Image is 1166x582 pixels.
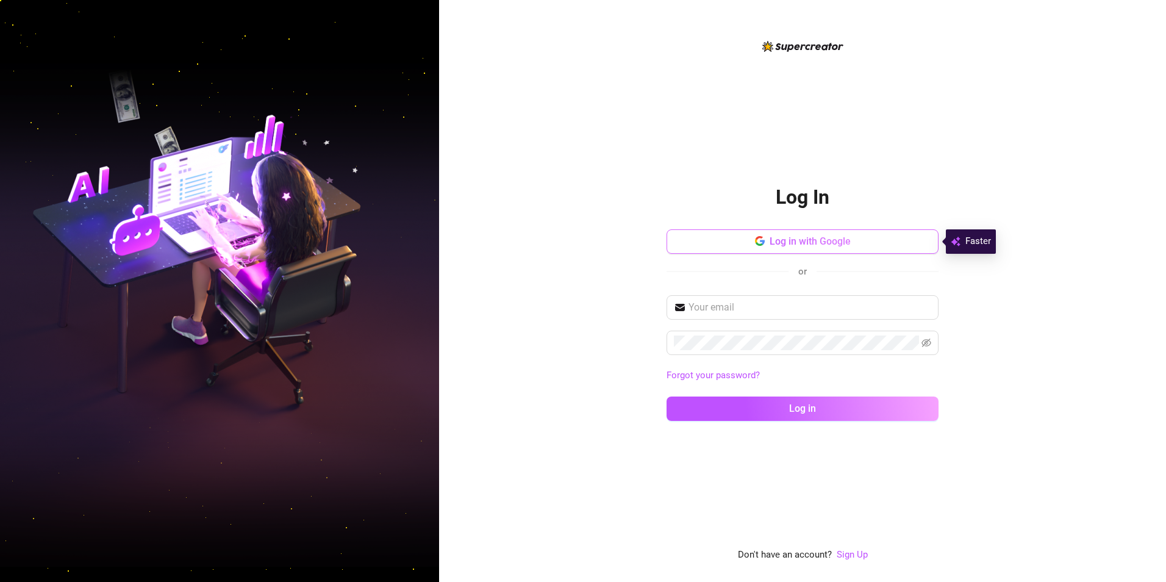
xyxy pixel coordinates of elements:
[965,234,991,249] span: Faster
[667,368,939,383] a: Forgot your password?
[837,549,868,560] a: Sign Up
[951,234,960,249] img: svg%3e
[837,548,868,562] a: Sign Up
[689,300,931,315] input: Your email
[762,41,843,52] img: logo-BBDzfeDw.svg
[921,338,931,348] span: eye-invisible
[789,403,816,414] span: Log in
[667,397,939,421] button: Log in
[667,370,760,381] a: Forgot your password?
[738,548,832,562] span: Don't have an account?
[667,229,939,254] button: Log in with Google
[770,235,851,247] span: Log in with Google
[798,266,807,277] span: or
[776,185,829,210] h2: Log In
